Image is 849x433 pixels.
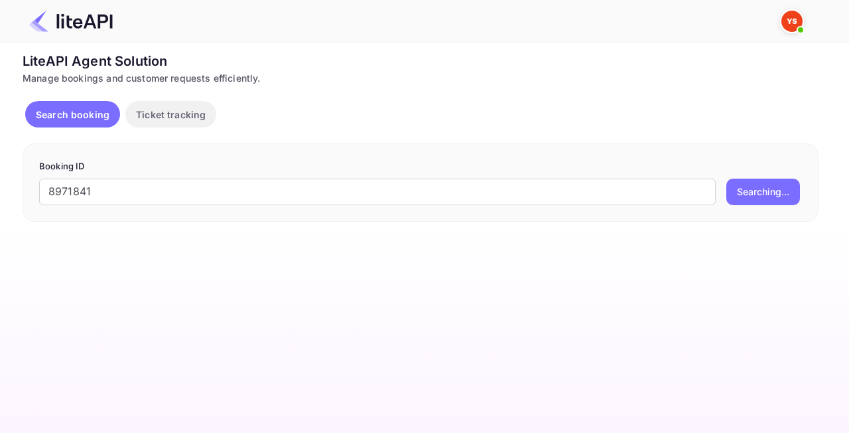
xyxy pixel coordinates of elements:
[39,179,716,205] input: Enter Booking ID (e.g., 63782194)
[726,179,800,205] button: Searching...
[29,11,113,32] img: LiteAPI Logo
[781,11,803,32] img: Yandex Support
[23,71,818,85] div: Manage bookings and customer requests efficiently.
[136,108,206,122] p: Ticket tracking
[39,160,802,173] p: Booking ID
[23,51,818,71] div: LiteAPI Agent Solution
[36,108,109,122] p: Search booking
